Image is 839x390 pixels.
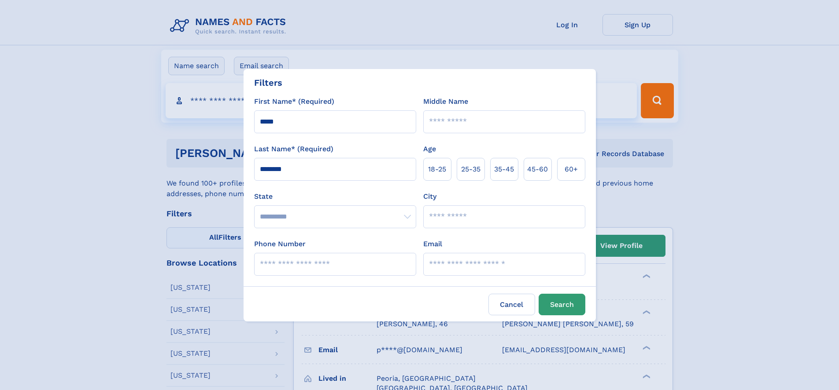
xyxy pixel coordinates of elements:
label: Age [423,144,436,154]
span: 35‑45 [494,164,514,175]
div: Filters [254,76,282,89]
span: 25‑35 [461,164,480,175]
label: State [254,191,416,202]
span: 45‑60 [527,164,548,175]
label: First Name* (Required) [254,96,334,107]
label: Cancel [488,294,535,315]
button: Search [539,294,585,315]
span: 18‑25 [428,164,446,175]
label: City [423,191,436,202]
label: Middle Name [423,96,468,107]
label: Phone Number [254,239,306,249]
label: Last Name* (Required) [254,144,333,154]
label: Email [423,239,442,249]
span: 60+ [565,164,578,175]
